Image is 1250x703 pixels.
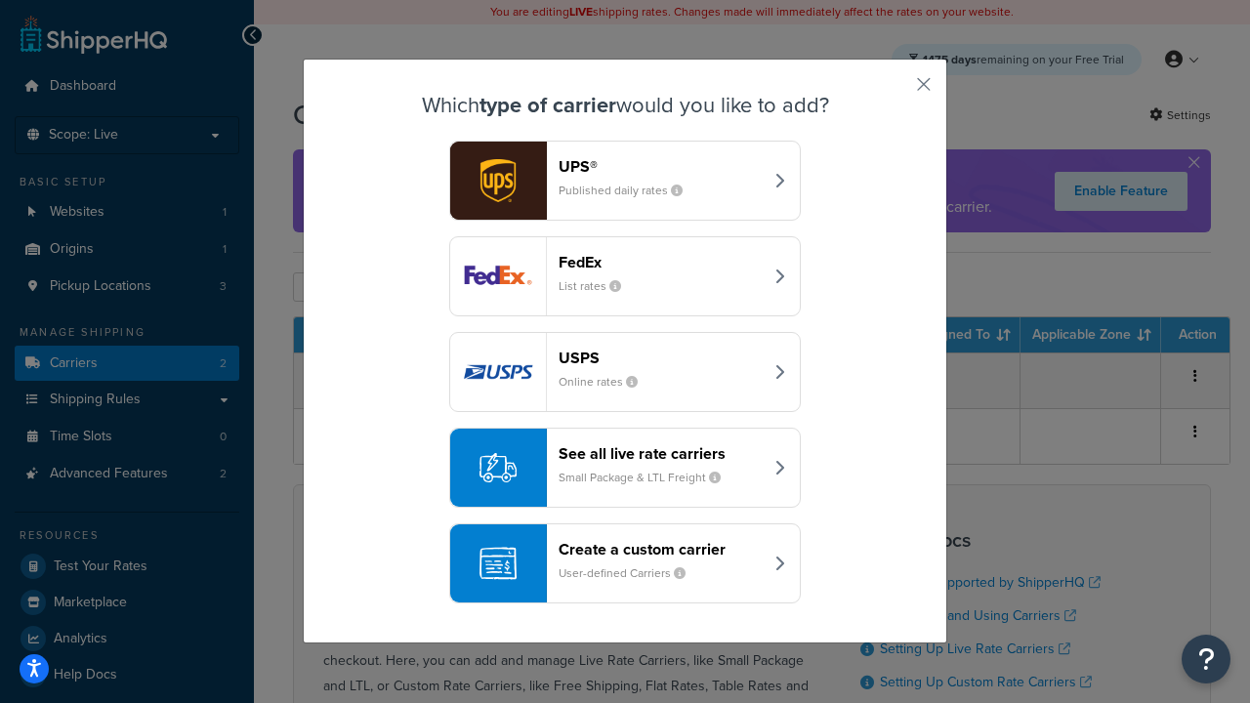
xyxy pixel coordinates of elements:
img: icon-carrier-liverate-becf4550.svg [479,449,517,486]
button: ups logoUPS®Published daily rates [449,141,801,221]
img: icon-carrier-custom-c93b8a24.svg [479,545,517,582]
small: Small Package & LTL Freight [559,469,736,486]
small: List rates [559,277,637,295]
small: User-defined Carriers [559,564,701,582]
header: See all live rate carriers [559,444,763,463]
header: FedEx [559,253,763,271]
img: fedEx logo [450,237,546,315]
button: fedEx logoFedExList rates [449,236,801,316]
button: See all live rate carriersSmall Package & LTL Freight [449,428,801,508]
img: usps logo [450,333,546,411]
button: Create a custom carrierUser-defined Carriers [449,523,801,603]
strong: type of carrier [479,89,616,121]
header: Create a custom carrier [559,540,763,558]
img: ups logo [450,142,546,220]
button: Open Resource Center [1182,635,1230,683]
header: USPS [559,349,763,367]
header: UPS® [559,157,763,176]
small: Published daily rates [559,182,698,199]
button: usps logoUSPSOnline rates [449,332,801,412]
h3: Which would you like to add? [353,94,897,117]
small: Online rates [559,373,653,391]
